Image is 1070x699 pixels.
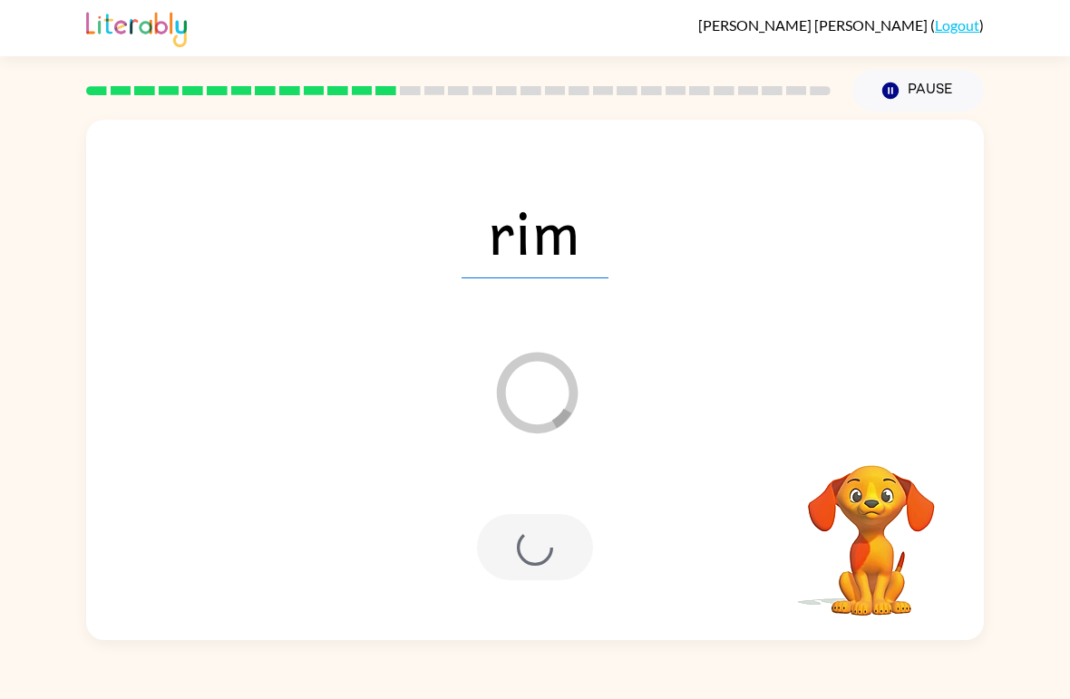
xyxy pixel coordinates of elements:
[781,437,962,618] video: Your browser must support playing .mp4 files to use Literably. Please try using another browser.
[935,16,979,34] a: Logout
[462,184,608,278] span: rim
[698,16,930,34] span: [PERSON_NAME] [PERSON_NAME]
[698,16,984,34] div: ( )
[852,70,984,112] button: Pause
[86,7,187,47] img: Literably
